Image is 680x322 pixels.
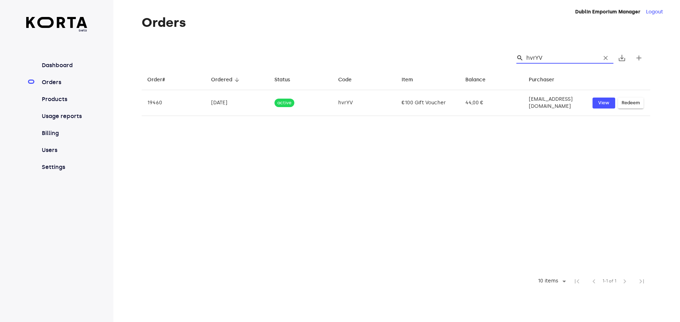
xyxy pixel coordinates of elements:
span: clear [602,54,609,62]
button: Create new gift card [630,49,647,66]
input: Search [526,52,595,64]
span: Status [274,76,299,84]
div: 10 items [533,276,568,287]
a: beta [26,17,87,33]
button: Redeem [618,98,644,109]
div: 10 items [536,278,560,284]
a: Dashboard [40,61,87,70]
a: Products [40,95,87,104]
img: Korta [26,17,87,28]
span: beta [26,28,87,33]
div: Ordered [211,76,232,84]
div: Purchaser [529,76,554,84]
a: Users [40,146,87,154]
span: add [635,54,643,62]
div: Status [274,76,290,84]
span: save_alt [618,54,626,62]
td: [DATE] [205,90,269,116]
span: Item [402,76,422,84]
span: Previous Page [585,273,602,290]
span: active [274,100,294,106]
button: Clear Search [598,50,613,66]
span: Balance [465,76,495,84]
span: Purchaser [529,76,563,84]
span: View [596,99,612,107]
strong: Dublin Emporium Manager [575,9,640,15]
div: Item [402,76,413,84]
a: Usage reports [40,112,87,121]
a: Billing [40,129,87,137]
td: €100 Gift Voucher [396,90,460,116]
a: Settings [40,163,87,171]
span: Code [338,76,361,84]
span: Ordered [211,76,242,84]
h1: Orders [142,16,650,30]
span: First Page [568,273,585,290]
td: 44,00 € [460,90,523,116]
button: Logout [646,8,663,16]
button: View [593,98,615,109]
td: 19460 [142,90,205,116]
span: arrow_downward [234,77,240,83]
div: Balance [465,76,486,84]
span: Last Page [633,273,650,290]
td: hvrYV [333,90,396,116]
span: Redeem [622,99,640,107]
span: Order# [147,76,174,84]
td: [EMAIL_ADDRESS][DOMAIN_NAME] [523,90,587,116]
span: Next Page [616,273,633,290]
div: Order# [147,76,165,84]
a: Orders [40,78,87,87]
span: 1-1 of 1 [602,278,616,285]
button: Export [613,49,630,66]
div: Code [338,76,352,84]
span: Search [516,54,523,62]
